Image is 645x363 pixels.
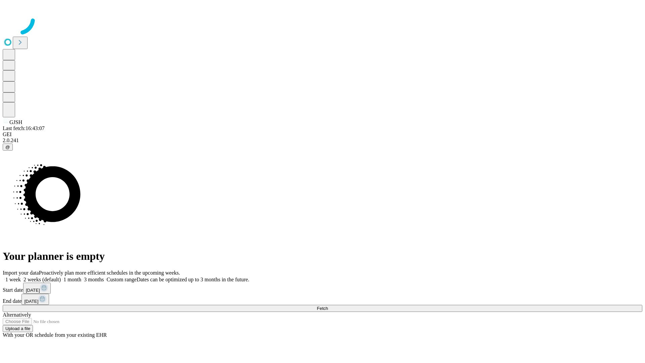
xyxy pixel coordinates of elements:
[84,277,104,282] span: 3 months
[137,277,249,282] span: Dates can be optimized up to 3 months in the future.
[5,145,10,150] span: @
[24,299,38,304] span: [DATE]
[63,277,81,282] span: 1 month
[106,277,136,282] span: Custom range
[9,119,22,125] span: GJSH
[3,137,642,144] div: 2.0.241
[3,283,642,294] div: Start date
[3,144,13,151] button: @
[317,306,328,311] span: Fetch
[3,305,642,312] button: Fetch
[3,131,642,137] div: GEI
[3,294,642,305] div: End date
[24,277,61,282] span: 2 weeks (default)
[3,250,642,263] h1: Your planner is empty
[3,332,107,338] span: With your OR schedule from your existing EHR
[3,312,31,318] span: Alternatively
[39,270,180,276] span: Proactively plan more efficient schedules in the upcoming weeks.
[23,283,51,294] button: [DATE]
[26,288,40,293] span: [DATE]
[3,325,33,332] button: Upload a file
[3,270,39,276] span: Import your data
[3,125,45,131] span: Last fetch: 16:43:07
[5,277,21,282] span: 1 week
[21,294,49,305] button: [DATE]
